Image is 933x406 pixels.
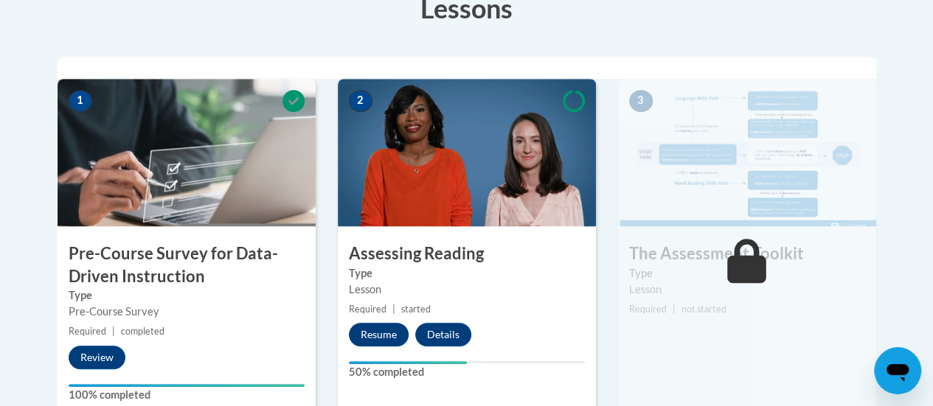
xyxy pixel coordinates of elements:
[349,361,467,364] div: Your progress
[618,79,876,226] img: Course Image
[58,242,316,288] h3: Pre-Course Survey for Data-Driven Instruction
[69,304,305,320] div: Pre-Course Survey
[349,281,585,298] div: Lesson
[338,79,596,226] img: Course Image
[58,79,316,226] img: Course Image
[69,287,305,304] label: Type
[629,281,865,298] div: Lesson
[69,326,106,337] span: Required
[673,304,676,315] span: |
[392,304,395,315] span: |
[112,326,115,337] span: |
[618,242,876,265] h3: The Assessment Toolkit
[401,304,431,315] span: started
[338,242,596,265] h3: Assessing Reading
[69,387,305,403] label: 100% completed
[629,90,653,112] span: 3
[349,304,386,315] span: Required
[349,364,585,380] label: 50% completed
[69,346,125,369] button: Review
[874,347,921,394] iframe: Button to launch messaging window
[349,90,372,112] span: 2
[349,323,409,346] button: Resume
[121,326,164,337] span: completed
[69,384,305,387] div: Your progress
[349,265,585,281] label: Type
[69,90,92,112] span: 1
[681,304,726,315] span: not started
[629,265,865,281] label: Type
[629,304,667,315] span: Required
[415,323,471,346] button: Details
